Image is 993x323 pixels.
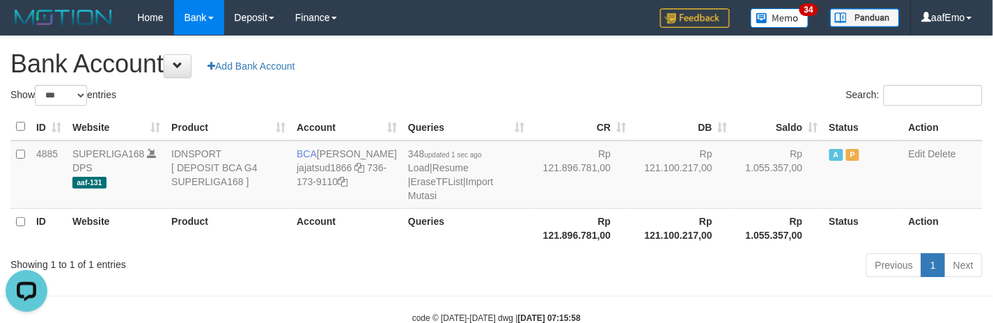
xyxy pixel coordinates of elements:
td: DPS [67,141,166,209]
span: Paused [846,149,860,161]
td: Rp 121.896.781,00 [531,141,632,209]
strong: [DATE] 07:15:58 [518,313,581,323]
th: Product: activate to sort column ascending [166,113,291,141]
th: Account: activate to sort column ascending [291,113,402,141]
span: Active [829,149,843,161]
a: Next [944,253,983,277]
span: | | | [408,148,493,201]
th: ID [31,208,67,248]
th: Queries [402,208,531,248]
a: Load [408,162,430,173]
label: Show entries [10,85,116,106]
th: Account [291,208,402,248]
small: code © [DATE]-[DATE] dwg | [412,313,581,323]
th: Product [166,208,291,248]
img: MOTION_logo.png [10,7,116,28]
a: jajatsud1866 [297,162,352,173]
img: Button%20Memo.svg [751,8,809,28]
div: Showing 1 to 1 of 1 entries [10,252,403,271]
label: Search: [846,85,983,106]
a: EraseTFList [411,176,463,187]
a: Edit [909,148,925,159]
a: SUPERLIGA168 [72,148,145,159]
td: Rp 1.055.357,00 [733,141,824,209]
span: aaf-131 [72,177,107,189]
a: Copy 7361739110 to clipboard [338,176,347,187]
th: CR: activate to sort column ascending [531,113,632,141]
img: Feedback.jpg [660,8,730,28]
th: Saldo: activate to sort column ascending [733,113,824,141]
a: Delete [928,148,956,159]
a: Import Mutasi [408,176,493,201]
th: Website: activate to sort column ascending [67,113,166,141]
span: BCA [297,148,317,159]
td: Rp 121.100.217,00 [632,141,733,209]
a: 1 [921,253,945,277]
td: 4885 [31,141,67,209]
th: Status [824,113,903,141]
input: Search: [884,85,983,106]
a: Copy jajatsud1866 to clipboard [355,162,365,173]
img: panduan.png [830,8,900,27]
a: Add Bank Account [198,54,304,78]
button: Open LiveChat chat widget [6,6,47,47]
th: Status [824,208,903,248]
span: 34 [799,3,818,16]
th: Action [903,113,983,141]
th: Website [67,208,166,248]
a: Resume [432,162,469,173]
td: IDNSPORT [ DEPOSIT BCA G4 SUPERLIGA168 ] [166,141,291,209]
th: Rp 121.100.217,00 [632,208,733,248]
th: Rp 1.055.357,00 [733,208,824,248]
span: 348 [408,148,482,159]
select: Showentries [35,85,87,106]
th: Rp 121.896.781,00 [531,208,632,248]
th: ID: activate to sort column ascending [31,113,67,141]
th: Queries: activate to sort column ascending [402,113,531,141]
th: Action [903,208,983,248]
h1: Bank Account [10,50,983,78]
th: DB: activate to sort column ascending [632,113,733,141]
a: Previous [866,253,922,277]
td: [PERSON_NAME] 736-173-9110 [291,141,402,209]
span: updated 1 sec ago [425,151,482,159]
